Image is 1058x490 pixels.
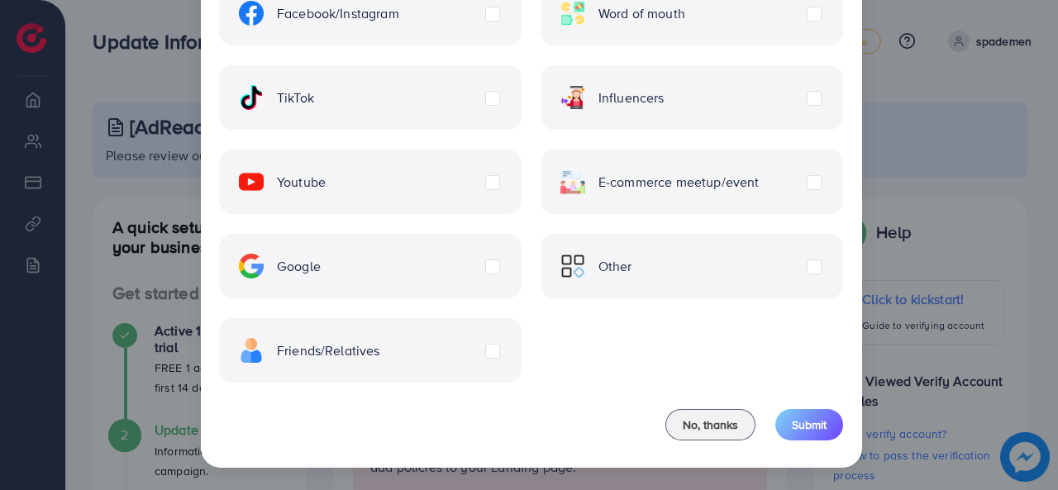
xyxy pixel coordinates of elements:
span: Friends/Relatives [277,341,380,360]
img: ic-other.99c3e012.svg [560,254,585,278]
img: ic-tiktok.4b20a09a.svg [239,85,264,110]
img: ic-ecommerce.d1fa3848.svg [560,169,585,194]
span: Influencers [598,88,665,107]
button: Submit [775,409,843,440]
button: No, thanks [665,409,755,440]
span: TikTok [277,88,314,107]
img: ic-youtube.715a0ca2.svg [239,169,264,194]
span: Word of mouth [598,4,685,23]
span: Submit [792,416,827,433]
span: Google [277,257,321,276]
img: ic-facebook.134605ef.svg [239,1,264,26]
img: ic-freind.8e9a9d08.svg [239,338,264,363]
span: E-commerce meetup/event [598,173,760,192]
span: No, thanks [683,416,738,433]
img: ic-word-of-mouth.a439123d.svg [560,1,585,26]
span: Facebook/Instagram [277,4,399,23]
span: Other [598,257,632,276]
span: Youtube [277,173,326,192]
img: ic-influencers.a620ad43.svg [560,85,585,110]
img: ic-google.5bdd9b68.svg [239,254,264,278]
